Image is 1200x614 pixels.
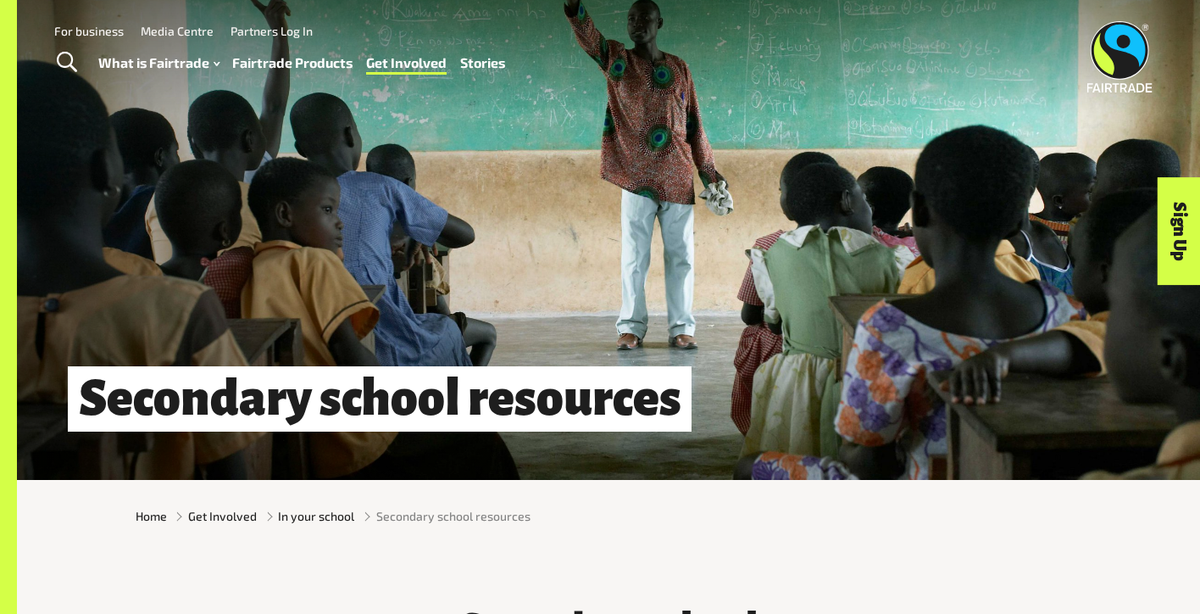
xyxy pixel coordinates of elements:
[366,51,447,75] a: Get Involved
[278,507,354,525] a: In your school
[136,507,167,525] a: Home
[188,507,257,525] a: Get Involved
[68,366,692,432] h1: Secondary school resources
[46,42,87,84] a: Toggle Search
[141,24,214,38] a: Media Centre
[232,51,353,75] a: Fairtrade Products
[460,51,505,75] a: Stories
[376,507,531,525] span: Secondary school resources
[1087,21,1153,92] img: Fairtrade Australia New Zealand logo
[54,24,124,38] a: For business
[231,24,313,38] a: Partners Log In
[98,51,219,75] a: What is Fairtrade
